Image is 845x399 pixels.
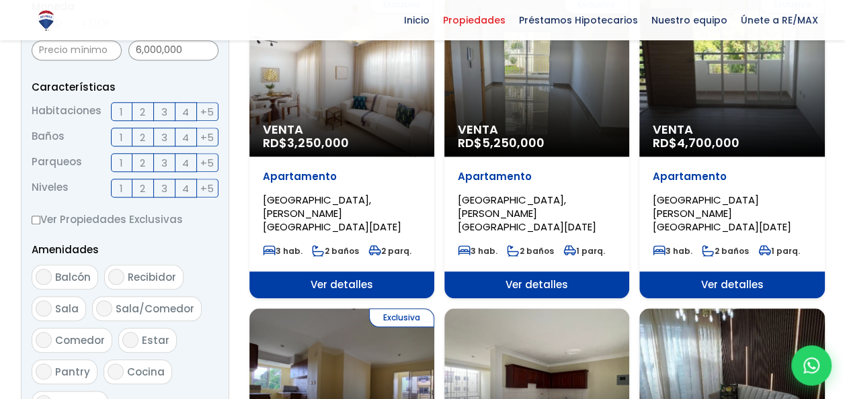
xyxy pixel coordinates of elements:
[161,180,167,197] span: 3
[116,302,194,316] span: Sala/Comedor
[653,123,811,136] span: Venta
[758,245,800,257] span: 1 parq.
[55,365,90,379] span: Pantry
[32,128,65,146] span: Baños
[34,9,58,32] img: Logo de REMAX
[249,271,434,298] span: Ver detalles
[653,134,739,151] span: RD$
[200,129,214,146] span: +5
[182,154,189,171] span: 4
[161,154,167,171] span: 3
[263,134,349,151] span: RD$
[32,216,40,224] input: Ver Propiedades Exclusivas
[96,300,112,316] input: Sala/Comedor
[263,123,421,136] span: Venta
[55,302,79,316] span: Sala
[32,79,218,95] p: Características
[512,10,645,30] span: Préstamos Hipotecarios
[32,102,102,121] span: Habitaciones
[140,129,145,146] span: 2
[32,40,122,60] input: Precio mínimo
[677,134,739,151] span: 4,700,000
[458,193,596,234] span: [GEOGRAPHIC_DATA], [PERSON_NAME][GEOGRAPHIC_DATA][DATE]
[436,10,512,30] span: Propiedades
[55,270,91,284] span: Balcón
[142,333,169,347] span: Estar
[645,10,734,30] span: Nuestro equipo
[458,170,616,183] p: Apartamento
[108,269,124,285] input: Recibidor
[127,365,165,379] span: Cocina
[120,154,123,171] span: 1
[369,308,434,327] span: Exclusiva
[263,245,303,257] span: 3 hab.
[32,179,69,197] span: Niveles
[161,129,167,146] span: 3
[563,245,605,257] span: 1 parq.
[122,332,138,348] input: Estar
[397,10,436,30] span: Inicio
[368,245,411,257] span: 2 parq.
[263,193,401,234] span: [GEOGRAPHIC_DATA], [PERSON_NAME][GEOGRAPHIC_DATA][DATE]
[734,10,825,30] span: Únete a RE/MAX
[200,103,214,120] span: +5
[458,245,497,257] span: 3 hab.
[312,245,359,257] span: 2 baños
[140,180,145,197] span: 2
[458,123,616,136] span: Venta
[653,170,811,183] p: Apartamento
[36,300,52,316] input: Sala
[108,363,124,380] input: Cocina
[653,245,692,257] span: 3 hab.
[507,245,554,257] span: 2 baños
[287,134,349,151] span: 3,250,000
[702,245,749,257] span: 2 baños
[639,271,824,298] span: Ver detalles
[182,180,189,197] span: 4
[120,129,123,146] span: 1
[36,363,52,380] input: Pantry
[55,333,105,347] span: Comedor
[263,170,421,183] p: Apartamento
[120,180,123,197] span: 1
[182,103,189,120] span: 4
[140,154,145,171] span: 2
[128,270,176,284] span: Recibidor
[36,332,52,348] input: Comedor
[200,180,214,197] span: +5
[32,241,218,258] p: Amenidades
[161,103,167,120] span: 3
[128,40,218,60] input: Precio máximo
[32,153,82,172] span: Parqueos
[444,271,629,298] span: Ver detalles
[36,269,52,285] input: Balcón
[458,134,545,151] span: RD$
[653,193,791,234] span: [GEOGRAPHIC_DATA][PERSON_NAME][GEOGRAPHIC_DATA][DATE]
[140,103,145,120] span: 2
[32,211,218,228] label: Ver Propiedades Exclusivas
[200,154,214,171] span: +5
[120,103,123,120] span: 1
[182,129,189,146] span: 4
[482,134,545,151] span: 5,250,000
